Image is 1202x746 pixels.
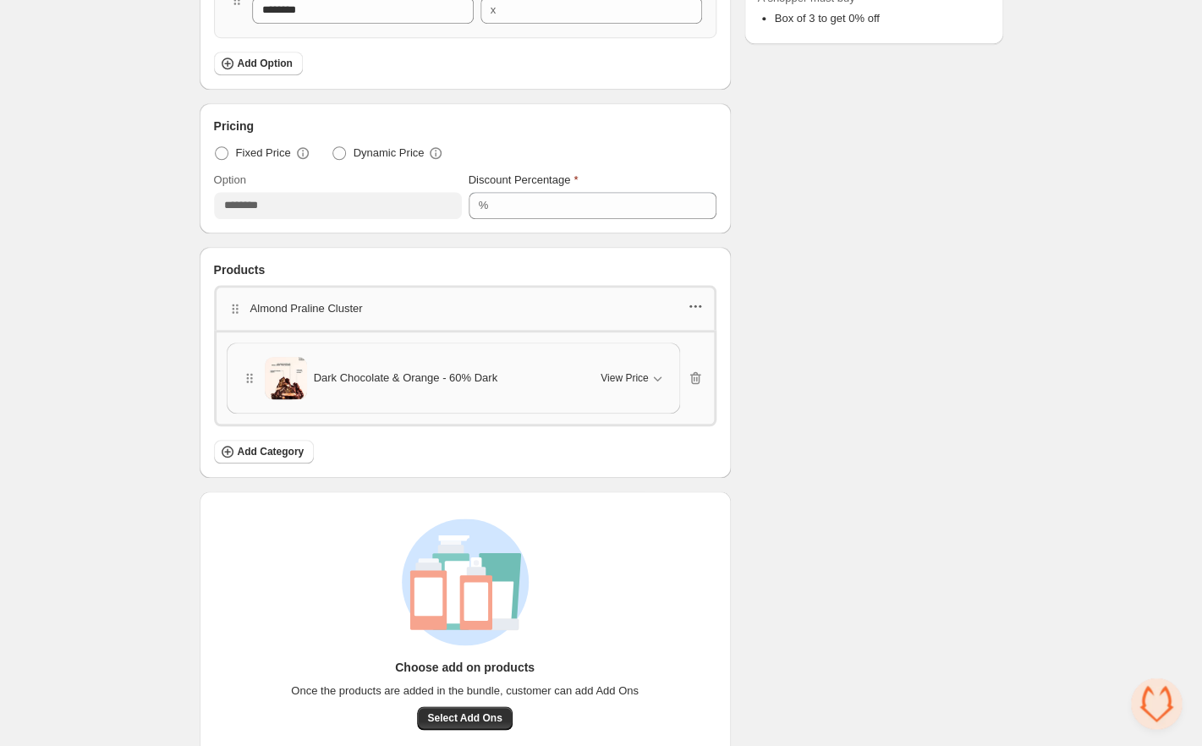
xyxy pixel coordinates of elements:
[395,659,535,676] h3: Choose add on products
[214,118,254,134] span: Pricing
[479,197,489,214] div: %
[250,300,363,317] p: Almond Praline Cluster
[236,145,291,162] span: Fixed Price
[214,440,315,464] button: Add Category
[775,10,990,27] li: Box of 3 to get 0% off
[427,711,502,725] span: Select Add Ons
[238,57,293,70] span: Add Option
[214,172,246,189] label: Option
[417,706,512,730] button: Select Add Ons
[469,172,579,189] label: Discount Percentage
[1131,678,1182,729] div: Open chat
[238,445,305,458] span: Add Category
[314,370,497,387] span: Dark Chocolate & Orange - 60% Dark
[601,371,648,385] span: View Price
[491,2,497,19] div: x
[291,683,639,699] span: Once the products are added in the bundle, customer can add Add Ons
[214,261,266,278] span: Products
[354,145,425,162] span: Dynamic Price
[214,52,303,75] button: Add Option
[265,352,307,404] img: Dark Chocolate & Orange - 60% Dark
[590,365,675,392] button: View Price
